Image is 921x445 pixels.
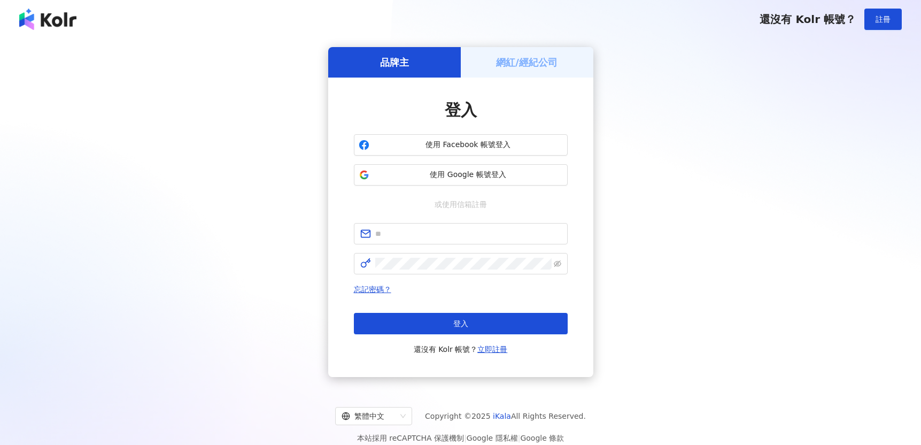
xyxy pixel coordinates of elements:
h5: 網紅/經紀公司 [496,56,558,69]
span: 還沒有 Kolr 帳號？ [760,13,856,26]
span: 登入 [445,101,477,119]
button: 使用 Google 帳號登入 [354,164,568,186]
div: 繁體中文 [342,408,396,425]
button: 使用 Facebook 帳號登入 [354,134,568,156]
span: 登入 [453,319,468,328]
a: Google 條款 [520,434,564,442]
a: 立即註冊 [477,345,507,354]
span: 或使用信箱註冊 [427,198,494,210]
span: 註冊 [876,15,891,24]
a: iKala [493,412,511,420]
button: 註冊 [864,9,902,30]
span: Copyright © 2025 All Rights Reserved. [425,410,586,423]
span: | [518,434,521,442]
span: 本站採用 reCAPTCHA 保護機制 [357,432,564,444]
a: 忘記密碼？ [354,285,391,294]
span: 使用 Facebook 帳號登入 [374,140,563,150]
button: 登入 [354,313,568,334]
span: 還沒有 Kolr 帳號？ [414,343,508,356]
span: eye-invisible [554,260,561,267]
span: 使用 Google 帳號登入 [374,170,563,180]
h5: 品牌主 [380,56,409,69]
span: | [464,434,467,442]
img: logo [19,9,76,30]
a: Google 隱私權 [467,434,518,442]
